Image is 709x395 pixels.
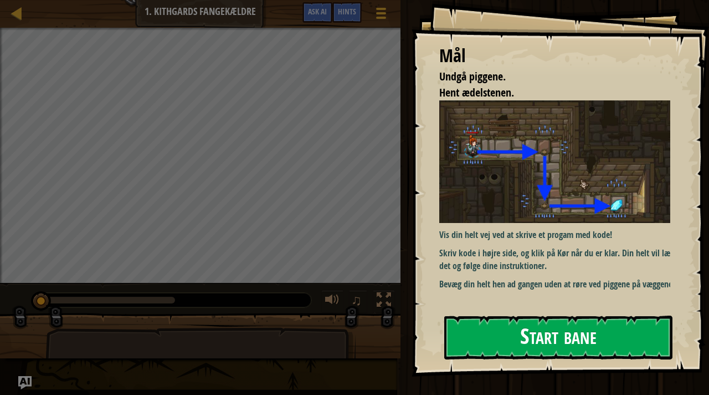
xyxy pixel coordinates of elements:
button: Indstil lydstyrke [321,290,343,313]
img: Kithgards fangekældre [439,100,679,223]
button: Toggle fullscreen [373,290,395,313]
span: Undgå piggene. [439,69,506,84]
span: Hent ædelstenen. [439,85,514,100]
span: Hints [338,6,356,17]
button: ♫ [349,290,368,313]
button: Vis spilmenu [367,2,395,28]
p: Skriv kode i højre side, og klik på Kør når du er klar. Din helt vil læse det og følge dine instr... [439,247,679,272]
button: Ask AI [18,376,32,389]
span: ♫ [351,292,362,308]
li: Undgå piggene. [425,69,667,85]
button: Start bane [444,316,672,359]
p: Bevæg din helt hen ad gangen uden at røre ved piggene på væggene. [439,278,679,291]
span: Ask AI [308,6,327,17]
p: Vis din helt vej ved at skrive et progam med kode! [439,229,679,241]
li: Hent ædelstenen. [425,85,667,101]
button: Ask AI [302,2,332,23]
div: Mål [439,43,670,69]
